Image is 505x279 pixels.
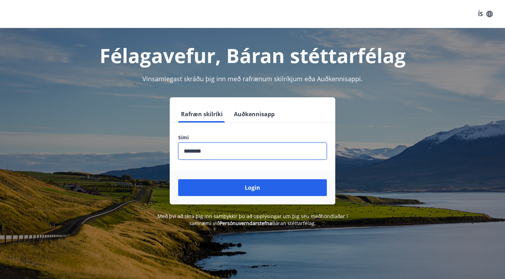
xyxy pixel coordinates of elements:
[178,106,225,123] button: Rafræn skilríki
[157,213,348,226] span: Með því að skrá þig inn samþykkir þú að upplýsingar um þig séu meðhöndlaðar í samræmi við Báran s...
[231,106,277,123] button: Auðkennisapp
[178,134,327,141] label: Sími
[8,42,497,69] h1: Félagavefur, Báran stéttarfélag
[220,220,272,226] a: Persónuverndarstefna
[178,179,327,196] button: Login
[474,8,497,20] button: ÍS
[142,75,363,83] span: Vinsamlegast skráðu þig inn með rafrænum skilríkjum eða Auðkennisappi.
